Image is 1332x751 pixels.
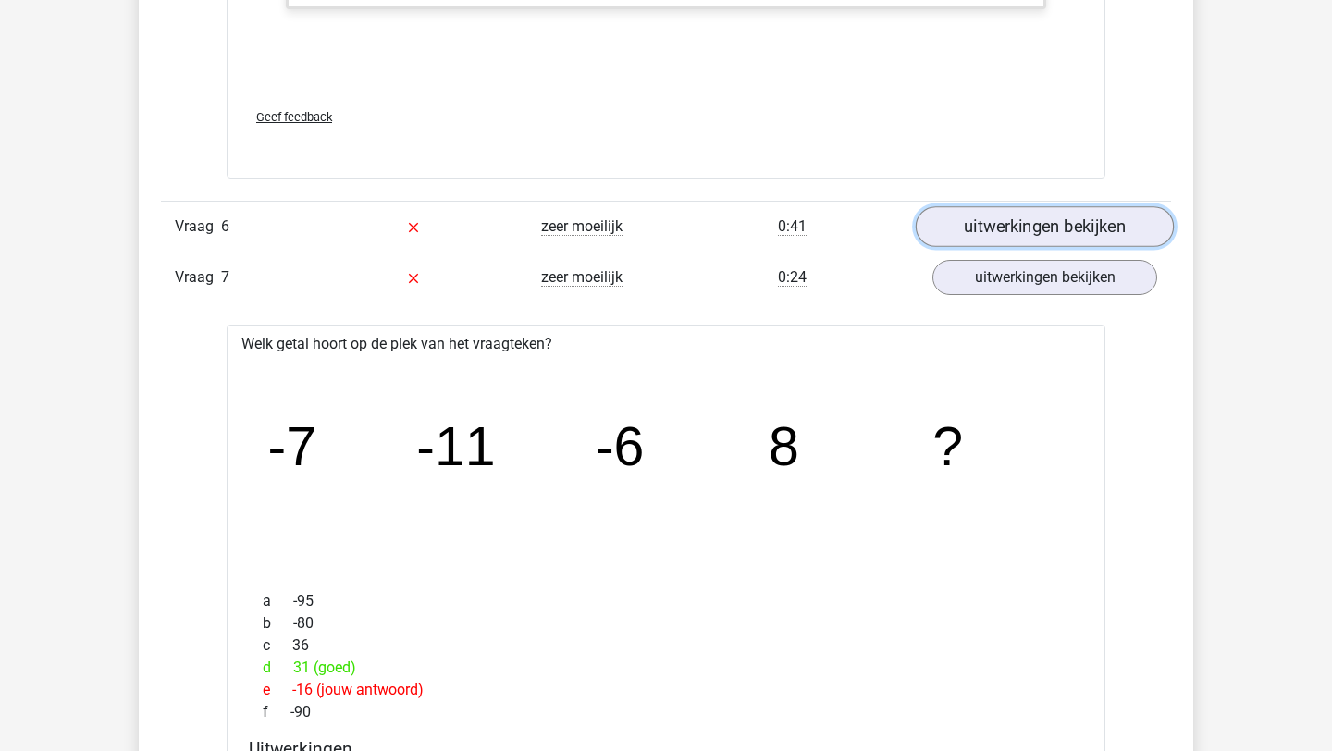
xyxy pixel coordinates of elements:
[932,416,963,477] tspan: ?
[263,634,292,657] span: c
[249,657,1083,679] div: 31 (goed)
[175,215,221,238] span: Vraag
[263,701,290,723] span: f
[541,217,623,236] span: zeer moeilijk
[916,206,1174,247] a: uitwerkingen bekijken
[778,268,807,287] span: 0:24
[541,268,623,287] span: zeer moeilijk
[263,657,293,679] span: d
[175,266,221,289] span: Vraag
[596,416,645,477] tspan: -6
[249,612,1083,634] div: -80
[778,217,807,236] span: 0:41
[268,416,317,477] tspan: -7
[249,701,1083,723] div: -90
[263,612,293,634] span: b
[249,634,1083,657] div: 36
[769,416,799,477] tspan: 8
[263,679,292,701] span: e
[221,268,229,286] span: 7
[263,590,293,612] span: a
[221,217,229,235] span: 6
[416,416,495,477] tspan: -11
[249,679,1083,701] div: -16 (jouw antwoord)
[249,590,1083,612] div: -95
[932,260,1157,295] a: uitwerkingen bekijken
[256,110,332,124] span: Geef feedback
